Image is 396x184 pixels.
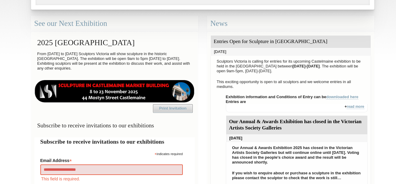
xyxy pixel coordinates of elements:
[226,104,368,112] div: +
[226,134,367,142] div: [DATE]
[211,48,371,56] div: [DATE]
[347,104,364,109] a: read more
[31,16,198,32] div: See our Next Exhibition
[34,35,195,50] h2: 2025 [GEOGRAPHIC_DATA]
[214,78,368,91] p: This exciting opportunity is open to all sculptors and we welcome entries in all mediums.
[34,50,195,72] p: From [DATE] to [DATE] Sculptors Victoria will show sculpture in the historic [GEOGRAPHIC_DATA]. T...
[226,116,367,134] div: Our Annual & Awards Exhibition has closed in the Victorian Artists Society Galleries
[40,137,189,146] h2: Subscribe to receive invitations to our exhibitions
[34,80,195,102] img: castlemaine-ldrbd25v2.png
[34,120,195,131] h3: Subscribe to receive invitations to our exhibitions
[153,104,193,113] a: Print Invitation
[207,16,374,32] div: News
[226,95,359,99] strong: Exhibition information and Conditions of Entry can be
[292,64,320,68] strong: [DATE]-[DATE]
[40,156,183,164] label: Email Address
[326,95,358,99] a: downloaded here
[229,144,364,166] p: Our Annual & Awards Exhibition 2025 has closed in the Victorian Artists Society Galleries but wil...
[211,36,371,48] div: Entries Open for Sculpture in [GEOGRAPHIC_DATA]
[229,169,364,182] p: If you wish to enquire about or purchase a sculpture in the exhibition please contact the sculpto...
[40,176,183,182] div: This field is required.
[40,151,183,156] div: indicates required
[214,58,368,75] p: Sculptors Victoria is calling for entries for its upcoming Castelmaine exhibition to be held in t...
